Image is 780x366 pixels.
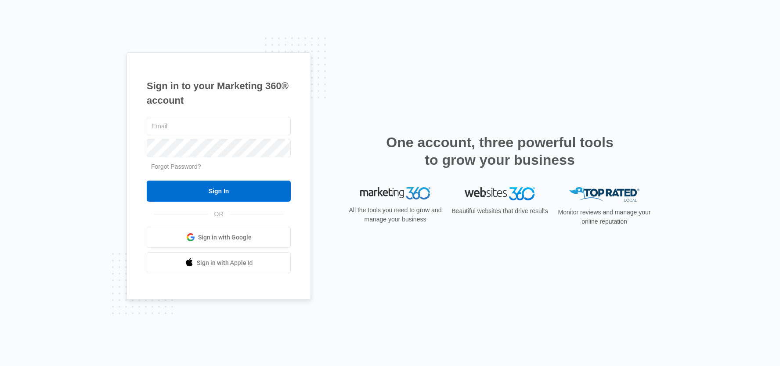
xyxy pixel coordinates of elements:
img: Marketing 360 [360,187,430,199]
a: Forgot Password? [151,163,201,170]
a: Sign in with Google [147,227,291,248]
a: Sign in with Apple Id [147,252,291,273]
p: Monitor reviews and manage your online reputation [555,208,654,226]
p: Beautiful websites that drive results [451,207,549,216]
h1: Sign in to your Marketing 360® account [147,79,291,108]
span: OR [208,210,230,219]
span: Sign in with Apple Id [197,258,253,268]
img: Top Rated Local [569,187,639,202]
input: Sign In [147,181,291,202]
input: Email [147,117,291,135]
h2: One account, three powerful tools to grow your business [383,134,616,169]
img: Websites 360 [465,187,535,200]
span: Sign in with Google [198,233,252,242]
p: All the tools you need to grow and manage your business [346,206,444,224]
